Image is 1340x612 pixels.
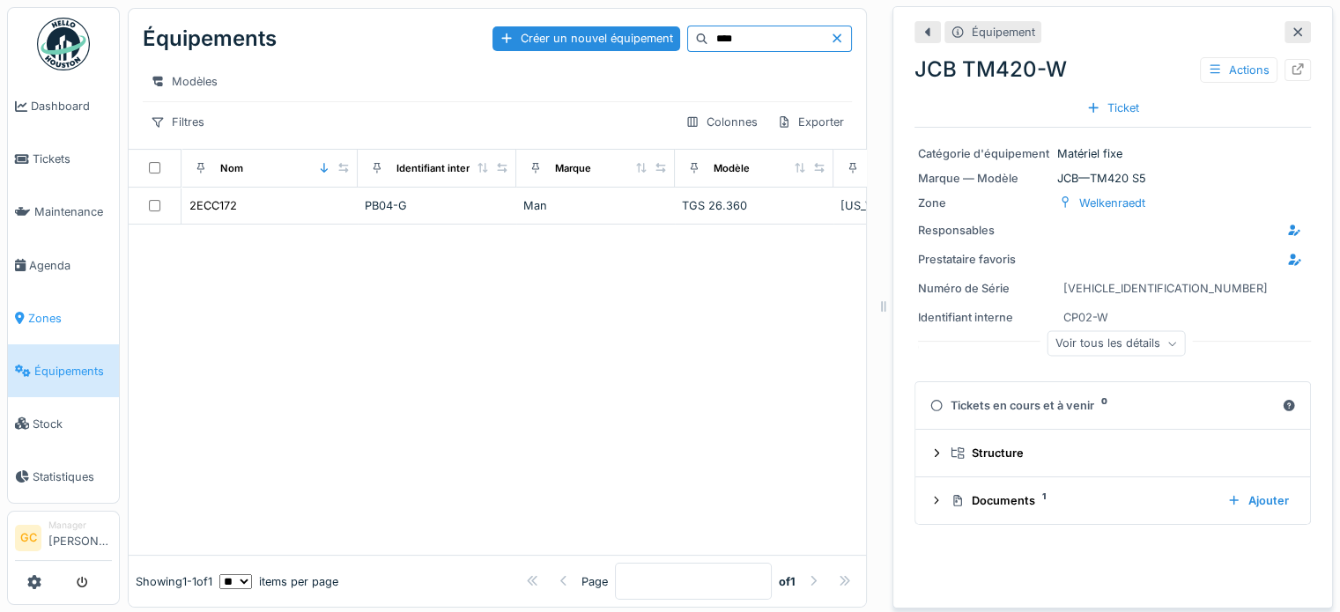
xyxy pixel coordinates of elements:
[37,18,90,70] img: Badge_color-CXgf-gQk.svg
[918,195,1050,211] div: Zone
[8,344,119,397] a: Équipements
[1079,96,1146,120] div: Ticket
[15,519,112,561] a: GC Manager[PERSON_NAME]
[31,98,112,114] span: Dashboard
[918,170,1307,187] div: JCB — TM420 S5
[189,197,237,214] div: 2ECC172
[33,468,112,485] span: Statistiques
[365,197,509,214] div: PB04-G
[8,450,119,503] a: Statistiques
[929,397,1275,414] div: Tickets en cours et à venir
[918,145,1050,162] div: Catégorie d'équipement
[15,525,41,551] li: GC
[972,24,1035,41] div: Équipement
[840,197,985,214] div: [US_VEHICLE_IDENTIFICATION_NUMBER]
[914,54,1311,85] div: JCB TM420-W
[8,239,119,291] a: Agenda
[918,309,1050,326] div: Identifiant interne
[523,197,668,214] div: Man
[220,161,243,176] div: Nom
[682,197,826,214] div: TGS 26.360
[1200,57,1277,83] div: Actions
[779,573,796,590] strong: of 1
[918,222,1050,239] div: Responsables
[33,151,112,167] span: Tickets
[143,16,277,62] div: Équipements
[1079,195,1145,211] div: Welkenraedt
[492,26,680,50] div: Créer un nouvel équipement
[8,397,119,450] a: Stock
[8,80,119,133] a: Dashboard
[29,257,112,274] span: Agenda
[918,145,1307,162] div: Matériel fixe
[1048,331,1186,357] div: Voir tous les détails
[219,573,338,590] div: items per page
[1063,280,1268,297] div: [VEHICLE_IDENTIFICATION_NUMBER]
[677,109,766,135] div: Colonnes
[8,291,119,344] a: Zones
[922,484,1303,517] summary: Documents1Ajouter
[28,310,112,327] span: Zones
[951,492,1213,509] div: Documents
[34,363,112,380] span: Équipements
[555,161,591,176] div: Marque
[8,133,119,186] a: Tickets
[33,416,112,432] span: Stock
[951,445,1289,461] div: Structure
[48,519,112,557] li: [PERSON_NAME]
[714,161,750,176] div: Modèle
[8,186,119,239] a: Maintenance
[34,203,112,220] span: Maintenance
[143,109,212,135] div: Filtres
[136,573,212,590] div: Showing 1 - 1 of 1
[918,170,1050,187] div: Marque — Modèle
[1220,489,1296,512] div: Ajouter
[396,161,482,176] div: Identifiant interne
[922,437,1303,469] summary: Structure
[581,573,608,590] div: Page
[48,519,112,532] div: Manager
[769,109,852,135] div: Exporter
[918,251,1050,268] div: Prestataire favoris
[1063,309,1108,326] div: CP02-W
[918,280,1050,297] div: Numéro de Série
[922,389,1303,422] summary: Tickets en cours et à venir0
[143,69,226,94] div: Modèles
